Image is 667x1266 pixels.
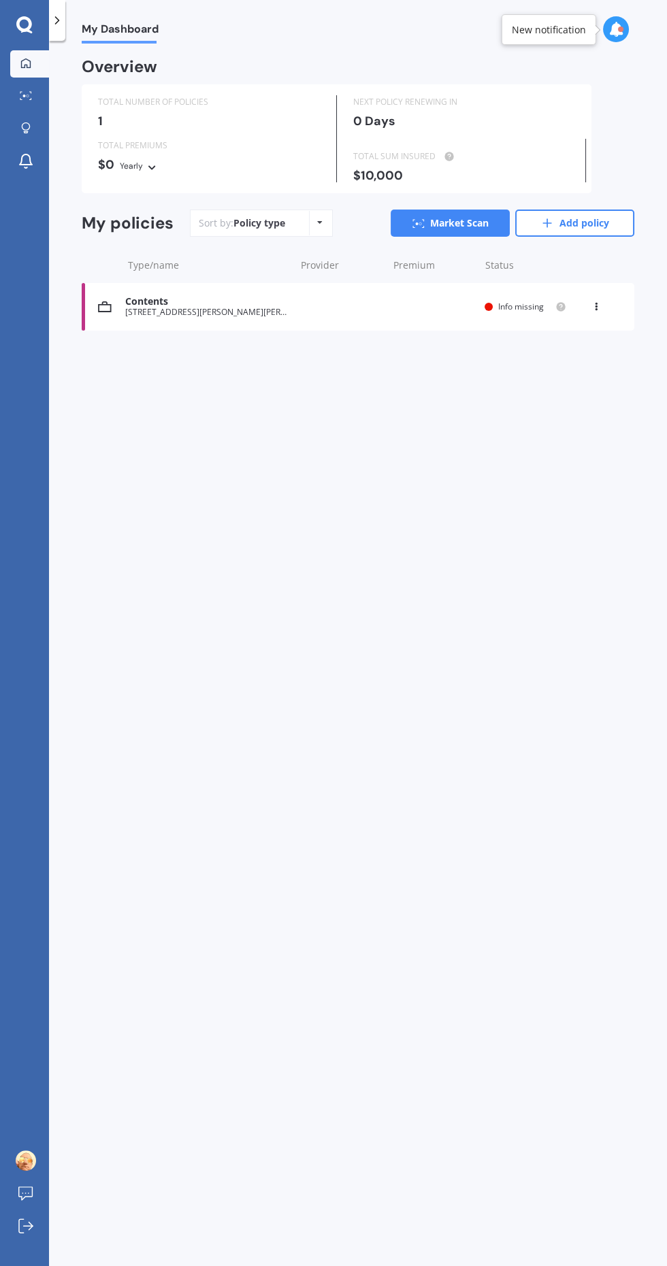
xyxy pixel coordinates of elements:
div: Yearly [120,159,143,173]
span: Info missing [498,301,544,312]
div: TOTAL SUM INSURED [353,150,575,163]
div: TOTAL PREMIUMS [98,139,320,152]
a: Add policy [515,210,634,237]
div: 0 Days [353,114,576,128]
div: New notification [512,23,586,37]
div: Overview [82,60,157,73]
div: NEXT POLICY RENEWING IN [353,95,576,109]
div: Sort by: [199,216,285,230]
div: TOTAL NUMBER OF POLICIES [98,95,320,109]
a: Market Scan [391,210,510,237]
div: Status [485,259,566,272]
img: Contents [98,300,112,314]
div: My policies [82,214,174,233]
div: $10,000 [353,169,575,182]
div: Policy type [233,216,285,230]
div: [STREET_ADDRESS][PERSON_NAME][PERSON_NAME] [125,307,289,317]
div: Provider [301,259,382,272]
div: 1 [98,114,320,128]
div: Premium [393,259,474,272]
div: Contents [125,296,289,307]
span: My Dashboard [82,22,159,41]
div: $0 [98,158,320,173]
div: Type/name [128,259,290,272]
